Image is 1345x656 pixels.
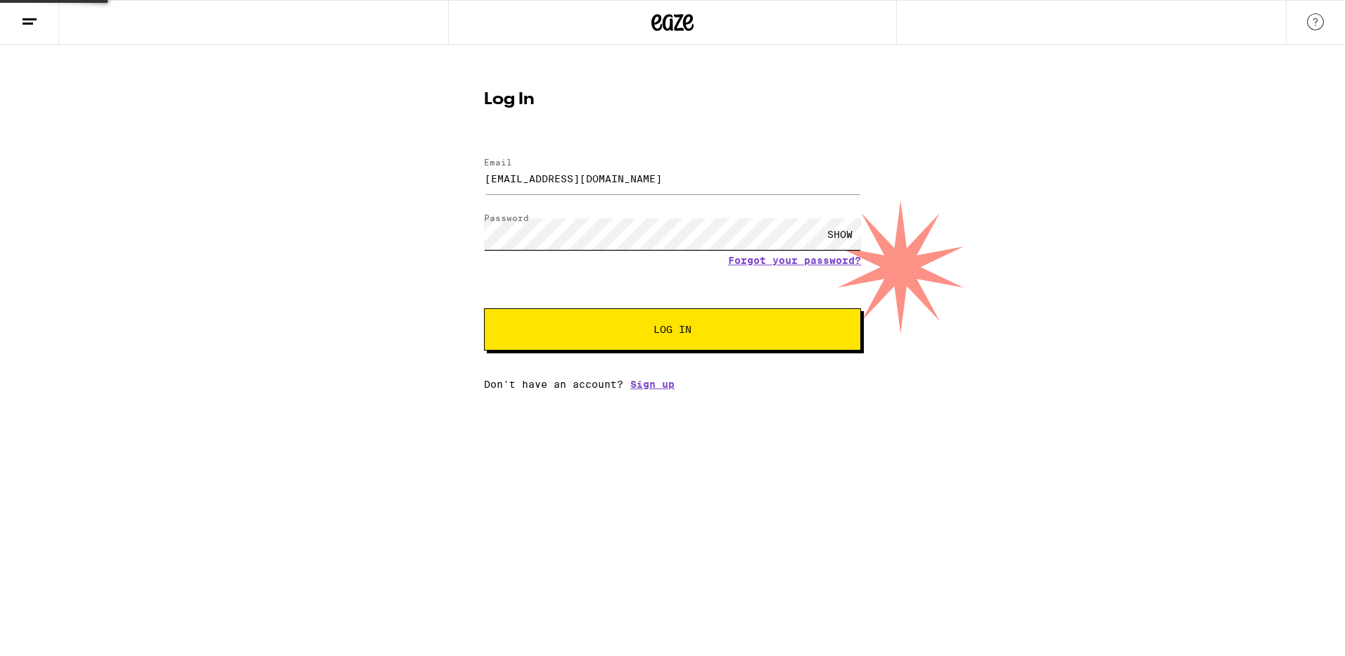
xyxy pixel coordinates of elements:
[484,379,861,390] div: Don't have an account?
[8,10,101,21] span: Hi. Need any help?
[484,308,861,351] button: Log In
[654,324,691,334] span: Log In
[484,158,512,167] label: Email
[484,163,861,194] input: Email
[484,92,861,108] h1: Log In
[728,255,861,266] a: Forgot your password?
[484,213,529,222] label: Password
[819,218,861,250] div: SHOW
[630,379,675,390] a: Sign up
